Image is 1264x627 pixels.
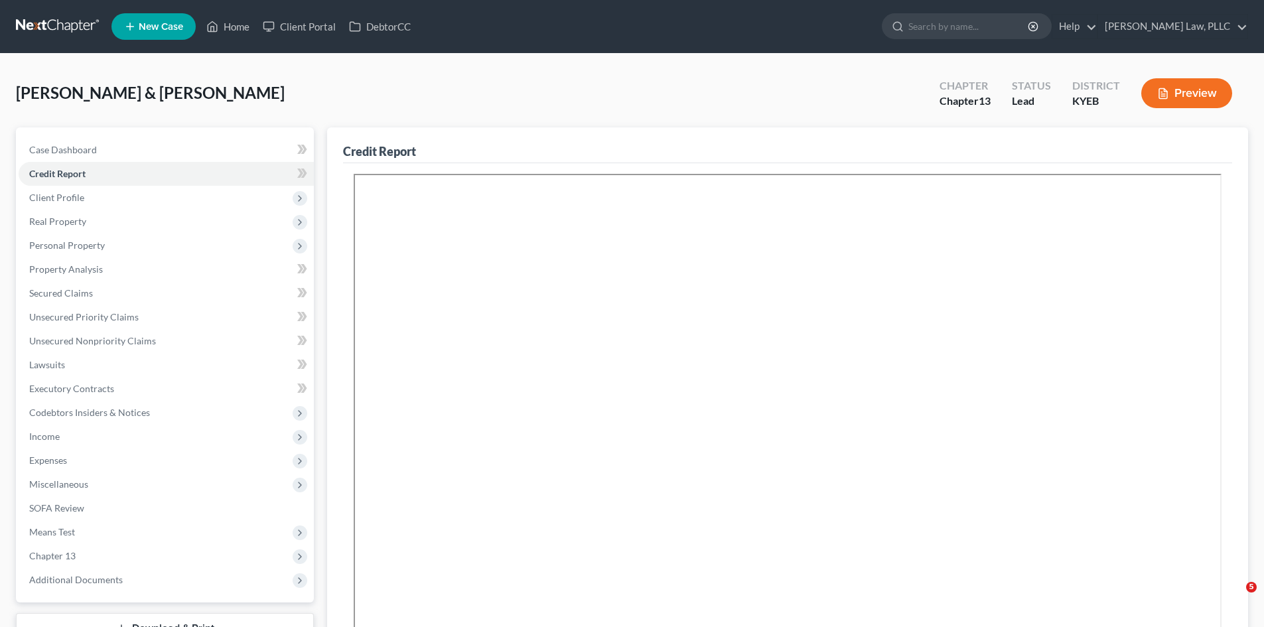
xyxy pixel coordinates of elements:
a: Home [200,15,256,38]
span: Expenses [29,454,67,466]
span: Credit Report [29,168,86,179]
a: SOFA Review [19,496,314,520]
span: Lawsuits [29,359,65,370]
a: [PERSON_NAME] Law, PLLC [1098,15,1247,38]
span: Means Test [29,526,75,537]
span: 13 [979,94,991,107]
a: Help [1052,15,1097,38]
span: Client Profile [29,192,84,203]
a: Client Portal [256,15,342,38]
span: Personal Property [29,240,105,251]
a: Secured Claims [19,281,314,305]
span: Unsecured Nonpriority Claims [29,335,156,346]
span: Income [29,431,60,442]
span: [PERSON_NAME] & [PERSON_NAME] [16,83,285,102]
div: Status [1012,78,1051,94]
iframe: Intercom live chat [1219,582,1251,614]
span: Miscellaneous [29,478,88,490]
span: Real Property [29,216,86,227]
button: Preview [1141,78,1232,108]
span: Codebtors Insiders & Notices [29,407,150,418]
div: Chapter [940,78,991,94]
span: SOFA Review [29,502,84,514]
span: Additional Documents [29,574,123,585]
span: Unsecured Priority Claims [29,311,139,322]
span: Secured Claims [29,287,93,299]
input: Search by name... [908,14,1030,38]
span: Executory Contracts [29,383,114,394]
a: Credit Report [19,162,314,186]
a: Executory Contracts [19,377,314,401]
span: New Case [139,22,183,32]
div: Lead [1012,94,1051,109]
a: Case Dashboard [19,138,314,162]
span: Case Dashboard [29,144,97,155]
div: Credit Report [343,143,416,159]
div: District [1072,78,1120,94]
div: Chapter [940,94,991,109]
a: Property Analysis [19,257,314,281]
a: Lawsuits [19,353,314,377]
span: Chapter 13 [29,550,76,561]
span: 5 [1246,582,1257,592]
span: Property Analysis [29,263,103,275]
a: Unsecured Nonpriority Claims [19,329,314,353]
a: DebtorCC [342,15,417,38]
a: Unsecured Priority Claims [19,305,314,329]
div: KYEB [1072,94,1120,109]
